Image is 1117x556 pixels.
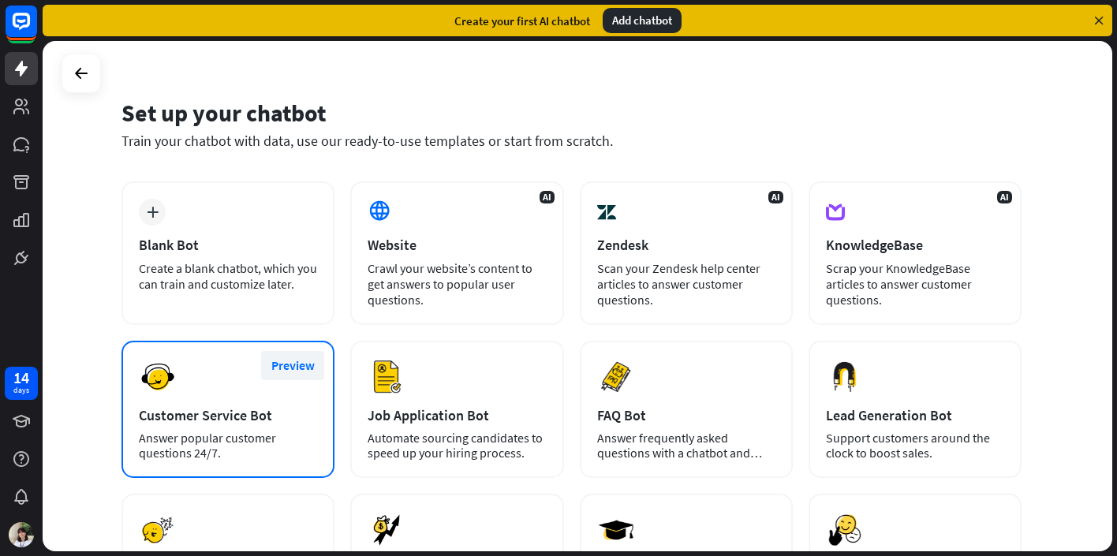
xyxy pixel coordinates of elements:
div: Answer frequently asked questions with a chatbot and save your time. [597,431,775,461]
div: Train your chatbot with data, use our ready-to-use templates or start from scratch. [121,132,1022,150]
div: FAQ Bot [597,406,775,424]
span: AI [997,191,1012,203]
div: Crawl your website’s content to get answers to popular user questions. [368,260,546,308]
div: Set up your chatbot [121,98,1022,128]
div: Create a blank chatbot, which you can train and customize later. [139,260,317,292]
div: Automate sourcing candidates to speed up your hiring process. [368,431,546,461]
i: plus [147,207,159,218]
div: Create your first AI chatbot [454,13,590,28]
a: 14 days [5,367,38,400]
div: Customer Service Bot [139,406,317,424]
div: Zendesk [597,236,775,254]
button: Preview [261,351,324,380]
div: Add chatbot [603,8,682,33]
span: AI [540,191,555,203]
div: Job Application Bot [368,406,546,424]
div: Scrap your KnowledgeBase articles to answer customer questions. [826,260,1004,308]
button: Open LiveChat chat widget [13,6,60,54]
div: 14 [13,371,29,385]
div: Lead Generation Bot [826,406,1004,424]
div: Website [368,236,546,254]
div: Answer popular customer questions 24/7. [139,431,317,461]
div: Blank Bot [139,236,317,254]
div: days [13,385,29,396]
span: AI [768,191,783,203]
div: Scan your Zendesk help center articles to answer customer questions. [597,260,775,308]
div: KnowledgeBase [826,236,1004,254]
div: Support customers around the clock to boost sales. [826,431,1004,461]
